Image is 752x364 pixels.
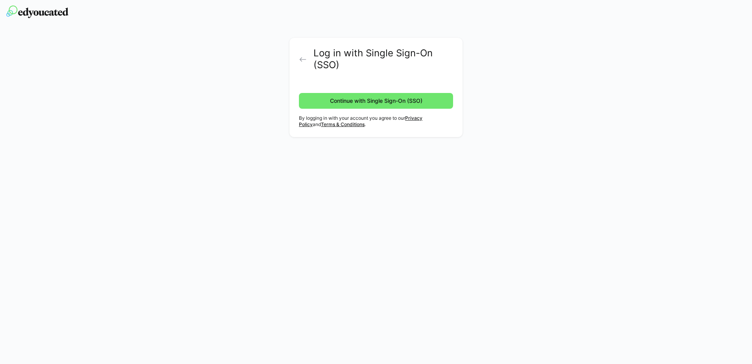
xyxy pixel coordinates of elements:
[6,6,68,18] img: edyoucated
[329,97,424,105] span: Continue with Single Sign-On (SSO)
[299,115,422,127] a: Privacy Policy
[313,47,453,71] h2: Log in with Single Sign-On (SSO)
[299,115,453,128] p: By logging in with your account you agree to our and .
[299,93,453,109] button: Continue with Single Sign-On (SSO)
[321,121,365,127] a: Terms & Conditions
